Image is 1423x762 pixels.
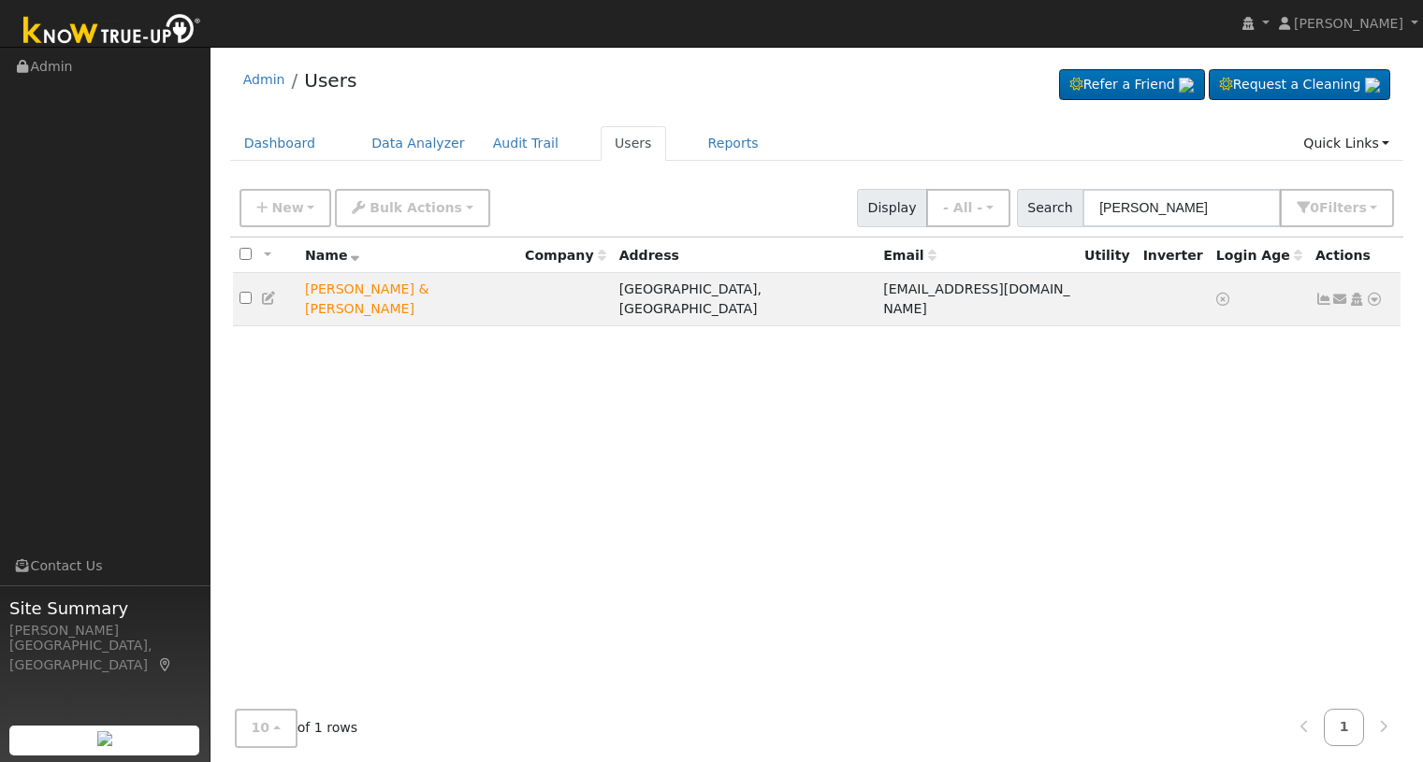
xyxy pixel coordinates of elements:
a: Other actions [1366,290,1383,309]
span: [PERSON_NAME] [1294,16,1403,31]
a: Login As [1348,292,1365,307]
div: Actions [1315,246,1394,266]
span: Search [1017,189,1083,227]
a: Edit User [261,291,278,306]
button: 0Filters [1280,189,1394,227]
div: [PERSON_NAME] [9,621,200,640]
img: retrieve [1179,78,1194,93]
img: retrieve [1365,78,1380,93]
div: Inverter [1143,246,1203,266]
a: Audit Trail [479,126,573,161]
button: New [240,189,332,227]
a: No login access [1216,292,1233,307]
a: 1 [1324,709,1365,745]
td: [GEOGRAPHIC_DATA], [GEOGRAPHIC_DATA] [613,273,878,326]
div: [GEOGRAPHIC_DATA], [GEOGRAPHIC_DATA] [9,636,200,675]
div: Address [619,246,870,266]
a: Not connected [1315,292,1332,307]
span: Bulk Actions [370,200,462,215]
a: Request a Cleaning [1209,69,1390,101]
span: Filter [1319,200,1367,215]
span: Days since last login [1216,248,1302,263]
a: Users [601,126,666,161]
td: Lead [298,273,518,326]
a: lindab61@live.com [1332,290,1349,309]
a: Quick Links [1289,126,1403,161]
span: Display [857,189,927,227]
a: Map [157,657,174,672]
span: Company name [525,248,605,263]
button: Bulk Actions [335,189,489,227]
img: Know True-Up [14,10,211,52]
a: Refer a Friend [1059,69,1205,101]
button: 10 [235,709,298,747]
span: 10 [252,720,270,735]
span: Email [883,248,936,263]
span: Name [305,248,360,263]
button: - All - [926,189,1010,227]
input: Search [1082,189,1281,227]
span: New [271,200,303,215]
div: Utility [1084,246,1130,266]
span: Site Summary [9,596,200,621]
a: Reports [694,126,773,161]
a: Users [304,69,356,92]
span: s [1358,200,1366,215]
a: Admin [243,72,285,87]
a: Data Analyzer [357,126,479,161]
a: Dashboard [230,126,330,161]
img: retrieve [97,731,112,746]
span: of 1 rows [235,709,358,747]
span: [EMAIL_ADDRESS][DOMAIN_NAME] [883,281,1069,316]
